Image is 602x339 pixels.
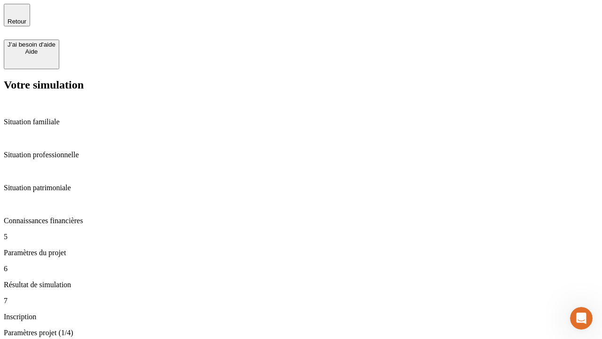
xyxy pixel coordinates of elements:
[4,151,598,159] p: Situation professionnelle
[4,233,598,241] p: 5
[4,184,598,192] p: Situation patrimoniale
[4,40,59,69] button: J’ai besoin d'aideAide
[570,307,593,330] iframe: Intercom live chat
[4,118,598,126] p: Situation familiale
[8,41,55,48] div: J’ai besoin d'aide
[4,297,598,305] p: 7
[8,18,26,25] span: Retour
[4,79,598,91] h2: Votre simulation
[4,329,598,337] p: Paramètres projet (1/4)
[4,281,598,289] p: Résultat de simulation
[4,265,598,273] p: 6
[4,249,598,257] p: Paramètres du projet
[8,48,55,55] div: Aide
[4,217,598,225] p: Connaissances financières
[4,4,30,26] button: Retour
[4,313,598,321] p: Inscription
